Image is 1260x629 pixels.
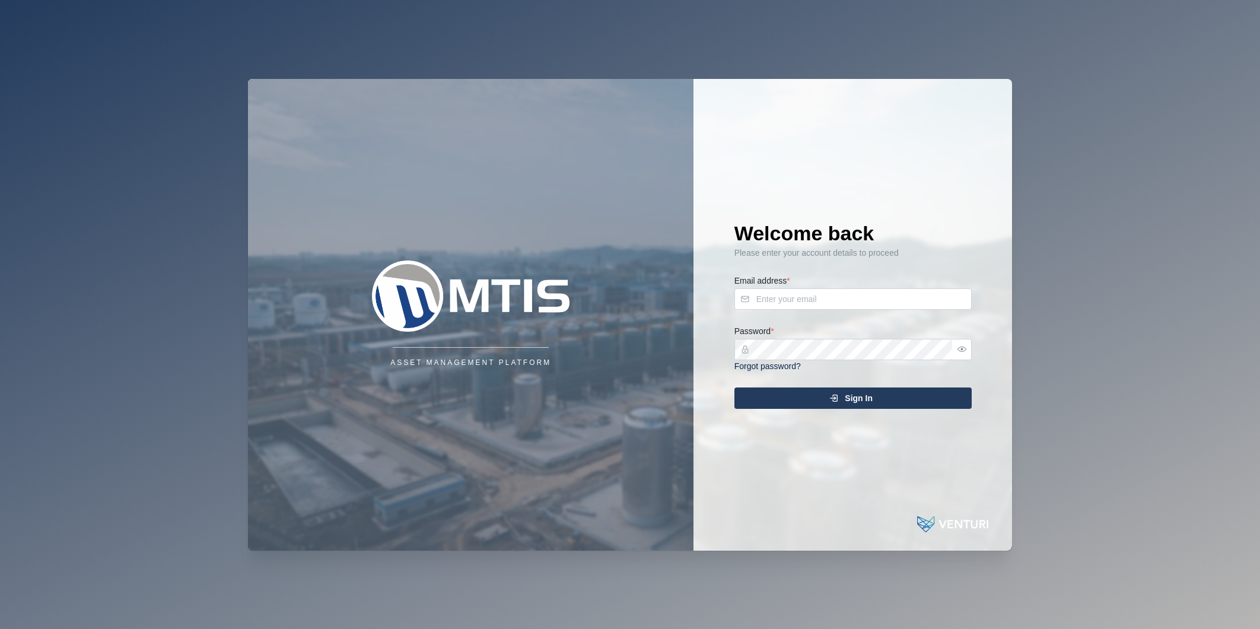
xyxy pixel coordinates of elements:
[734,325,774,338] label: Password
[734,247,972,260] div: Please enter your account details to proceed
[734,387,972,409] button: Sign In
[845,388,873,408] span: Sign In
[734,220,972,246] h1: Welcome back
[917,513,988,536] img: Powered by: Venturi
[390,357,551,368] div: Asset Management Platform
[734,288,972,310] input: Enter your email
[352,261,590,332] img: Company Logo
[734,275,790,288] label: Email address
[734,361,801,371] a: Forgot password?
